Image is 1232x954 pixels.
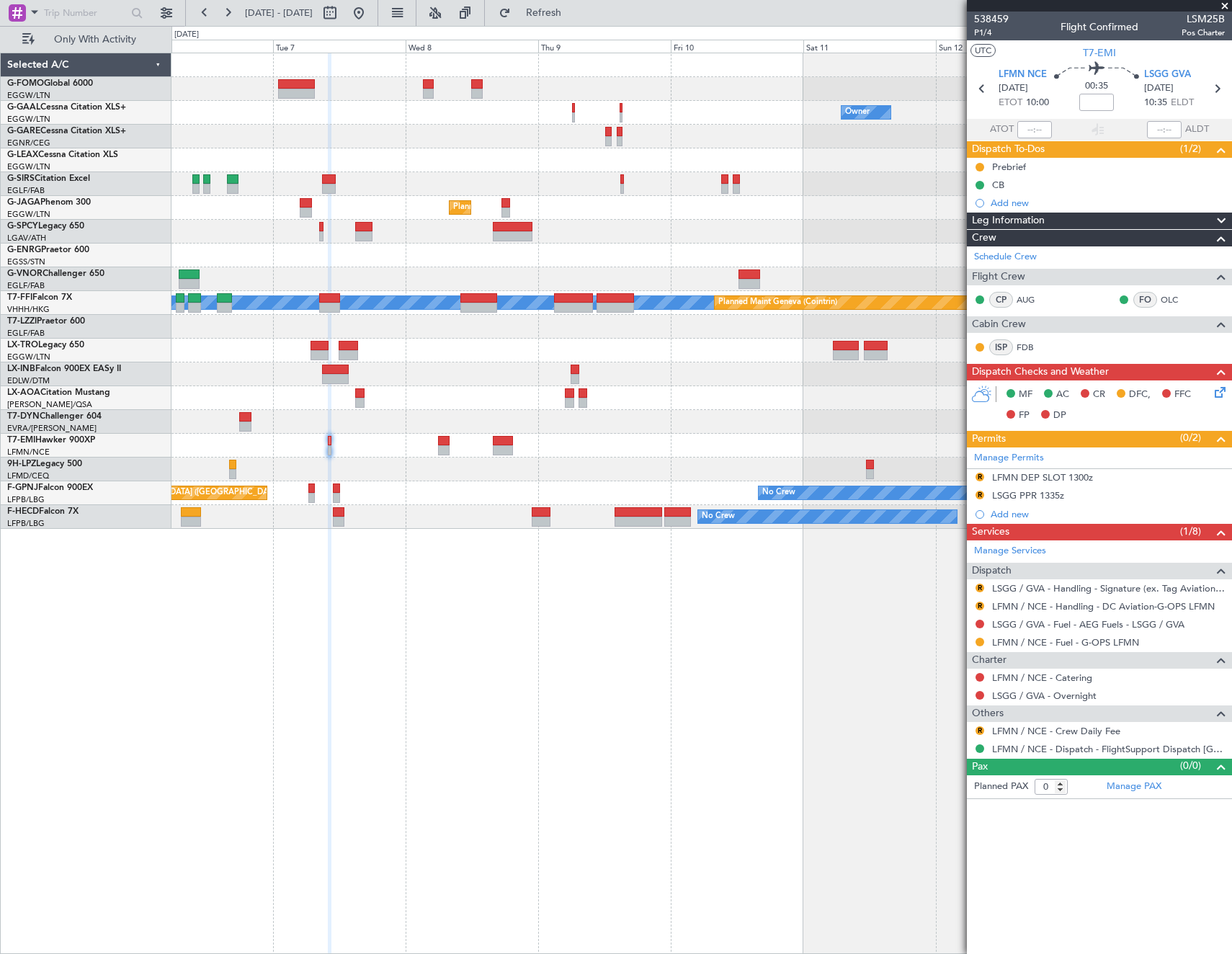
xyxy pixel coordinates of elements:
a: LX-AOACitation Mustang [7,388,110,397]
span: Refresh [514,8,574,18]
a: AUG [1017,293,1049,306]
span: G-JAGA [7,198,40,207]
span: G-GAAL [7,103,40,112]
span: DFC, [1129,388,1151,402]
a: F-HECDFalcon 7X [7,507,79,516]
span: P1/4 [974,27,1009,39]
a: G-GAALCessna Citation XLS+ [7,103,126,112]
span: Dispatch To-Dos [972,141,1045,158]
a: LSGG / GVA - Handling - Signature (ex. Tag Aviation) LSGG / GVA [992,582,1225,594]
span: ELDT [1171,96,1194,110]
a: EGGW/LTN [7,114,50,125]
button: R [976,473,984,481]
span: G-SIRS [7,174,35,183]
span: G-FOMO [7,79,44,88]
span: Others [972,705,1004,722]
a: LFPB/LBG [7,494,45,505]
span: ALDT [1185,122,1209,137]
button: R [976,602,984,610]
div: CB [992,179,1004,191]
span: (1/8) [1180,524,1201,539]
a: Manage Permits [974,451,1044,465]
div: Mon 6 [140,40,273,53]
a: EGNR/CEG [7,138,50,148]
span: 10:35 [1144,96,1167,110]
a: LFMN / NCE - Crew Daily Fee [992,725,1120,737]
div: Planned Maint Geneva (Cointrin) [718,292,837,313]
a: LFMD/CEQ [7,471,49,481]
span: F-GPNJ [7,483,38,492]
div: [DATE] [174,29,199,41]
a: LFMN/NCE [7,447,50,458]
div: LFMN DEP SLOT 1300z [992,471,1093,483]
span: [DATE] - [DATE] [245,6,313,19]
span: G-VNOR [7,269,43,278]
div: LSGG PPR 1335z [992,489,1064,501]
a: EGGW/LTN [7,209,50,220]
a: EGGW/LTN [7,161,50,172]
span: T7-FFI [7,293,32,302]
div: Sun 12 [936,40,1068,53]
button: R [976,726,984,735]
a: Manage PAX [1107,780,1161,794]
span: LX-TRO [7,341,38,349]
input: --:-- [1017,121,1052,138]
a: EGSS/STN [7,257,45,267]
a: [PERSON_NAME]/QSA [7,399,92,410]
span: (0/2) [1180,430,1201,445]
span: G-ENRG [7,246,41,254]
div: ISP [989,339,1013,355]
span: [DATE] [999,81,1028,96]
a: T7-FFIFalcon 7X [7,293,72,302]
a: OLC [1161,293,1193,306]
a: LSGG / GVA - Overnight [992,690,1097,702]
span: ATOT [990,122,1014,137]
a: G-GARECessna Citation XLS+ [7,127,126,135]
span: DP [1053,409,1066,423]
span: AC [1056,388,1069,402]
div: Thu 9 [538,40,671,53]
span: Pos Charter [1182,27,1225,39]
span: G-SPCY [7,222,38,231]
a: Schedule Crew [974,250,1037,264]
span: Flight Crew [972,269,1025,285]
div: Tue 7 [273,40,406,53]
label: Planned PAX [974,780,1028,794]
span: 538459 [974,12,1009,27]
span: (1/2) [1180,141,1201,156]
span: LX-INB [7,365,35,373]
a: FDB [1017,341,1049,354]
span: T7-LZZI [7,317,37,326]
div: Planned Maint [GEOGRAPHIC_DATA] ([GEOGRAPHIC_DATA]) [453,197,680,218]
div: FO [1133,292,1157,308]
span: Dispatch Checks and Weather [972,364,1109,380]
a: T7-EMIHawker 900XP [7,436,95,445]
span: T7-DYN [7,412,40,421]
a: EGGW/LTN [7,352,50,362]
span: 10:00 [1026,96,1049,110]
a: LFMN / NCE - Fuel - G-OPS LFMN [992,636,1139,648]
div: Prebrief [992,161,1026,173]
span: 00:35 [1085,79,1108,94]
button: Refresh [492,1,579,24]
a: LX-TROLegacy 650 [7,341,84,349]
a: EGLF/FAB [7,185,45,196]
span: Leg Information [972,213,1045,229]
span: LFMN NCE [999,68,1047,82]
div: Flight Confirmed [1061,19,1138,35]
div: Sat 11 [803,40,936,53]
a: LFMN / NCE - Catering [992,672,1092,684]
span: F-HECD [7,507,39,516]
a: 9H-LPZLegacy 500 [7,460,82,468]
span: 9H-LPZ [7,460,36,468]
a: LX-INBFalcon 900EX EASy II [7,365,121,373]
span: FP [1019,409,1030,423]
a: G-SPCYLegacy 650 [7,222,84,231]
a: VHHH/HKG [7,304,50,315]
a: EVRA/[PERSON_NAME] [7,423,97,434]
a: EDLW/DTM [7,375,50,386]
button: Only With Activity [16,28,156,51]
a: LSGG / GVA - Fuel - AEG Fuels - LSGG / GVA [992,618,1184,630]
span: FFC [1174,388,1191,402]
a: EGLF/FAB [7,280,45,291]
